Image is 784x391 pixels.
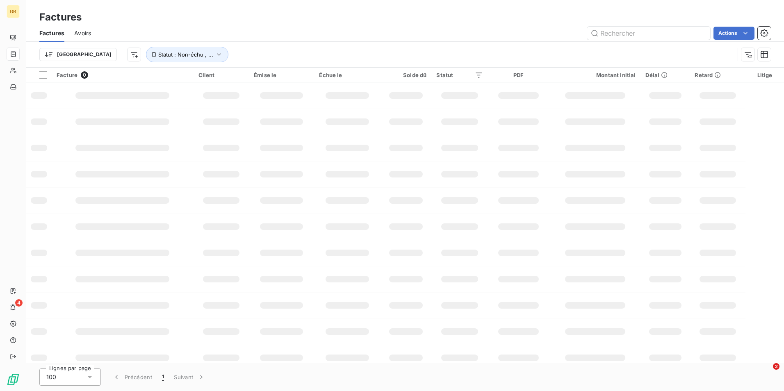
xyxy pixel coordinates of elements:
button: [GEOGRAPHIC_DATA] [39,48,117,61]
button: Actions [713,27,754,40]
div: Émise le [254,72,309,78]
button: 1 [157,368,169,386]
span: 100 [46,373,56,381]
div: Délai [645,72,685,78]
span: 1 [162,373,164,381]
span: 0 [81,71,88,79]
h3: Factures [39,10,82,25]
div: Échue le [319,72,375,78]
button: Précédent [107,368,157,386]
img: Logo LeanPay [7,373,20,386]
div: Client [198,72,244,78]
div: GR [7,5,20,18]
div: Statut [436,72,483,78]
span: Avoirs [74,29,91,37]
div: Retard [695,72,741,78]
div: Litige [750,72,779,78]
span: Statut : Non-échu , ... [158,51,213,58]
div: Solde dû [385,72,426,78]
input: Rechercher [587,27,710,40]
span: Facture [57,72,77,78]
button: Statut : Non-échu , ... [146,47,228,62]
span: Factures [39,29,64,37]
div: PDF [493,72,545,78]
div: Montant initial [554,72,636,78]
span: 4 [15,299,23,307]
span: 2 [773,363,779,370]
button: Suivant [169,368,210,386]
iframe: Intercom live chat [756,363,776,383]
